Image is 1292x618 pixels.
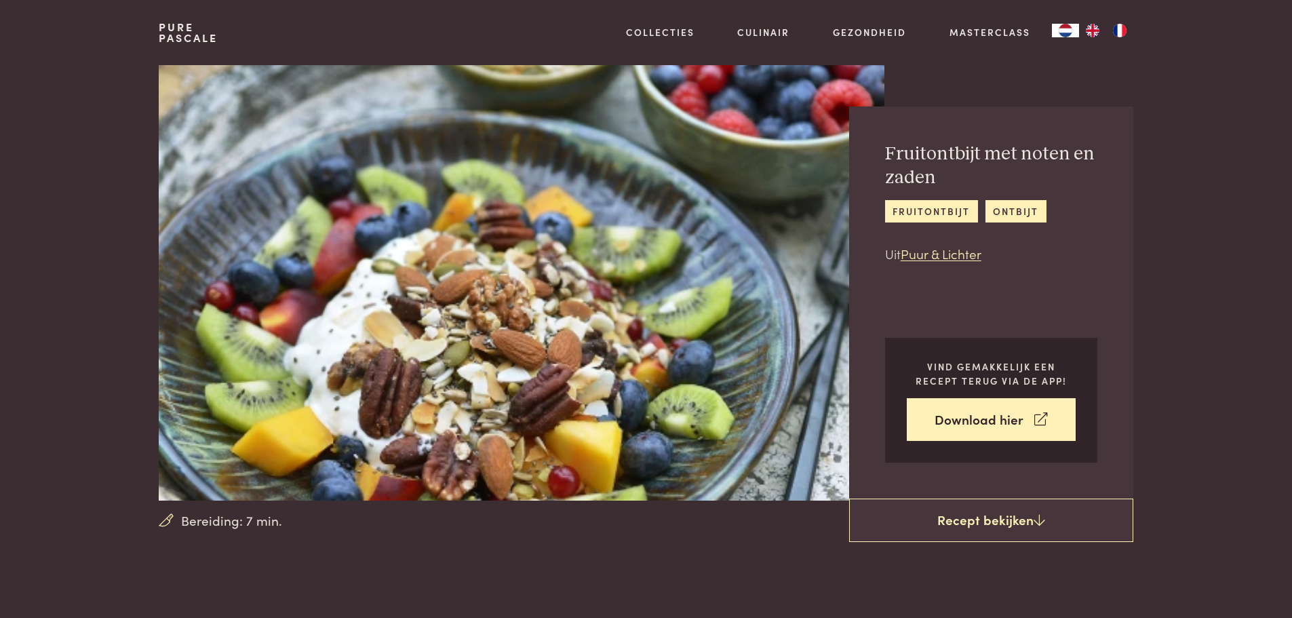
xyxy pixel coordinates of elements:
[885,244,1097,264] p: Uit
[181,511,282,530] span: Bereiding: 7 min.
[907,360,1076,387] p: Vind gemakkelijk een recept terug via de app!
[626,25,694,39] a: Collecties
[1052,24,1133,37] aside: Language selected: Nederlands
[849,499,1133,542] a: Recept bekijken
[1079,24,1133,37] ul: Language list
[885,142,1097,189] h2: Fruitontbijt met noten en zaden
[907,398,1076,441] a: Download hier
[950,25,1030,39] a: Masterclass
[737,25,789,39] a: Culinair
[985,200,1046,223] a: ontbijt
[159,22,218,43] a: PurePascale
[901,244,981,263] a: Puur & Lichter
[1052,24,1079,37] div: Language
[833,25,906,39] a: Gezondheid
[885,200,978,223] a: fruitontbijt
[1079,24,1106,37] a: EN
[1052,24,1079,37] a: NL
[159,65,884,501] img: Fruitontbijt met noten en zaden
[1106,24,1133,37] a: FR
